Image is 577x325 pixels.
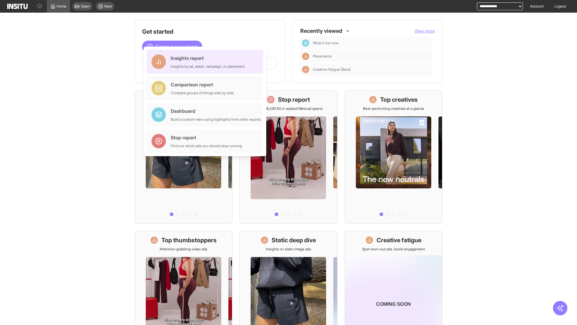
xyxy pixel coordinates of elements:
[171,64,245,69] div: Insights by ad, adset, campaign, or placement
[155,43,197,50] span: Create a new report
[171,144,242,148] div: Find out which ads you should stop running
[81,4,90,9] span: Open
[56,4,66,9] span: Home
[313,67,430,72] span: Creative Fatigue [Beta]
[255,106,322,111] p: Save £14,240.50 in wasted Meta ad spend
[160,247,207,252] p: Attention-grabbing video ads
[313,54,430,59] span: Placements
[414,28,435,33] span: View more
[313,67,351,72] span: Creative Fatigue [Beta]
[380,95,418,104] h1: Top creatives
[302,53,309,60] div: Insights
[104,4,112,9] span: New
[313,41,430,45] span: What's live now
[363,106,424,111] p: Best-performing creatives at a glance
[171,81,234,88] div: Comparison report
[302,66,309,73] div: Insights
[142,27,277,36] h1: Get started
[313,41,338,45] span: What's live now
[161,236,217,244] h1: Top thumbstoppers
[266,247,311,252] p: Insights on static image ads
[302,39,309,47] div: Dashboard
[240,90,337,224] a: Stop reportSave £14,240.50 in wasted Meta ad spend
[171,134,242,141] div: Stop report
[171,54,245,62] div: Insights report
[171,117,261,122] div: Build a custom view using highlights from other reports
[272,236,316,244] h1: Static deep dive
[171,91,234,95] div: Compare groups of things side by side
[171,107,261,115] div: Dashboard
[414,28,435,34] button: View more
[135,90,232,224] a: What's live nowSee all active ads instantly
[345,90,442,224] a: Top creativesBest-performing creatives at a glance
[313,54,332,59] span: Placements
[7,4,28,9] img: Logo
[278,95,310,104] h1: Stop report
[142,41,202,53] button: Create a new report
